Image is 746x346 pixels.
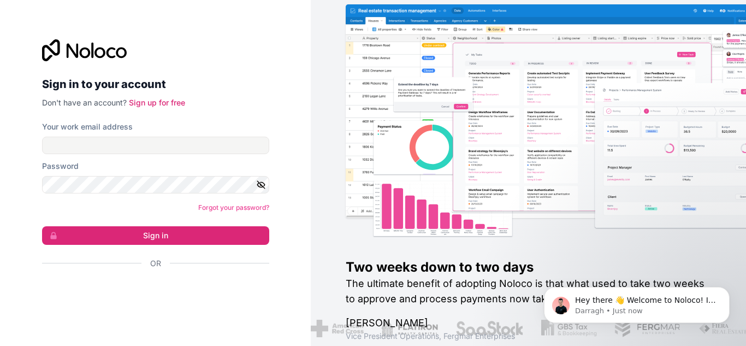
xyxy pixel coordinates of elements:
span: Or [150,258,161,269]
a: Forgot your password? [198,203,269,212]
span: Don't have an account? [42,98,127,107]
a: Sign up for free [129,98,185,107]
label: Password [42,161,79,172]
h2: The ultimate benefit of adopting Noloco is that what used to take two weeks to approve and proces... [346,276,711,307]
iframe: Intercom notifications message [528,264,746,341]
input: Password [42,176,269,193]
button: Sign in [42,226,269,245]
label: Your work email address [42,121,133,132]
h1: [PERSON_NAME] [346,315,711,331]
iframe: Sign in with Google Button [37,281,266,305]
h1: Vice President Operations , Fergmar Enterprises [346,331,711,342]
h1: Two weeks down to two days [346,259,711,276]
h2: Sign in to your account [42,74,269,94]
input: Email address [42,137,269,154]
img: /assets/american-red-cross-BAupjrZR.png [311,320,364,337]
